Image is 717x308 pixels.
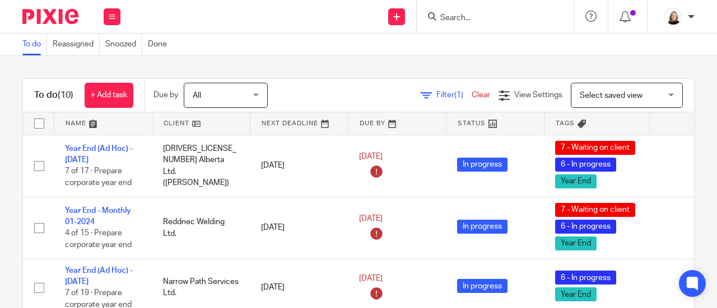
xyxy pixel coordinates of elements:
[193,92,201,99] span: All
[53,34,100,55] a: Reassigned
[148,34,173,55] a: Done
[454,91,463,99] span: (1)
[359,274,383,282] span: [DATE]
[152,135,250,197] td: [DRIVERS_LICENSE_NUMBER] Alberta Ltd. ([PERSON_NAME])
[664,8,682,26] img: Screenshot%202023-11-02%20134555.png
[436,91,472,99] span: Filter
[105,34,142,55] a: Snoozed
[556,120,575,126] span: Tags
[65,207,131,226] a: Year End - Monthly 01-2024
[65,145,133,164] a: Year End (Ad Hoc) - [DATE]
[65,267,133,286] a: Year End (Ad Hoc) - [DATE]
[34,89,73,101] h1: To do
[152,197,250,259] td: Reddnec Welding Ltd.
[85,83,133,108] a: + Add task
[250,197,348,259] td: [DATE]
[555,236,597,250] span: Year End
[457,220,508,234] span: In progress
[153,89,178,101] p: Due by
[514,91,562,99] span: View Settings
[250,135,348,197] td: [DATE]
[555,220,616,234] span: 6 - In progress
[65,230,132,249] span: 4 of 15 · Prepare corporate year end
[22,34,47,55] a: To do
[359,153,383,160] span: [DATE]
[457,158,508,172] span: In progress
[58,91,73,99] span: (10)
[555,158,616,172] span: 6 - In progress
[22,9,78,24] img: Pixie
[65,168,132,187] span: 7 of 17 · Prepare corporate year end
[359,215,383,222] span: [DATE]
[580,92,642,99] span: Select saved view
[439,13,540,23] input: Search
[555,271,616,285] span: 6 - In progress
[555,287,597,301] span: Year End
[472,91,490,99] a: Clear
[457,279,508,293] span: In progress
[555,141,635,155] span: 7 - Waiting on client
[555,174,597,188] span: Year End
[555,203,635,217] span: 7 - Waiting on client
